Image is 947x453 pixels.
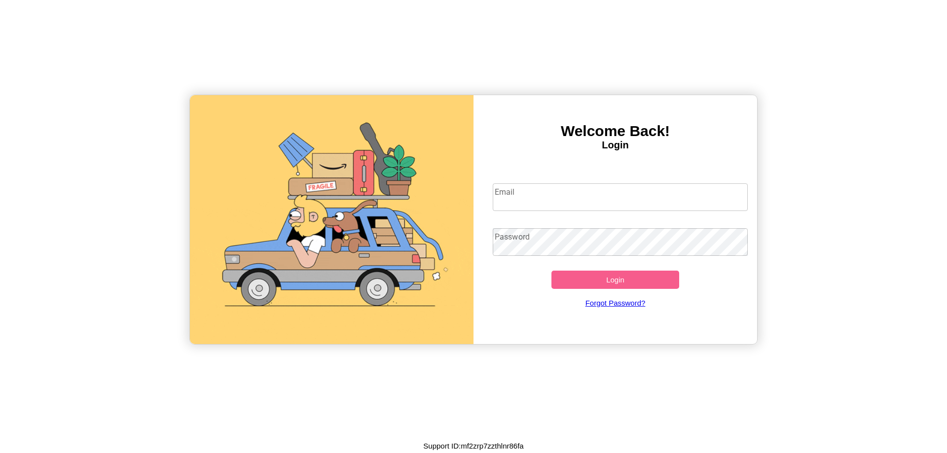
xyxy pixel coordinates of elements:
p: Support ID: mf2zrp7zzthlnr86fa [423,439,523,453]
h3: Welcome Back! [473,123,757,139]
h4: Login [473,139,757,151]
button: Login [551,271,679,289]
a: Forgot Password? [488,289,743,317]
img: gif [190,95,473,344]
